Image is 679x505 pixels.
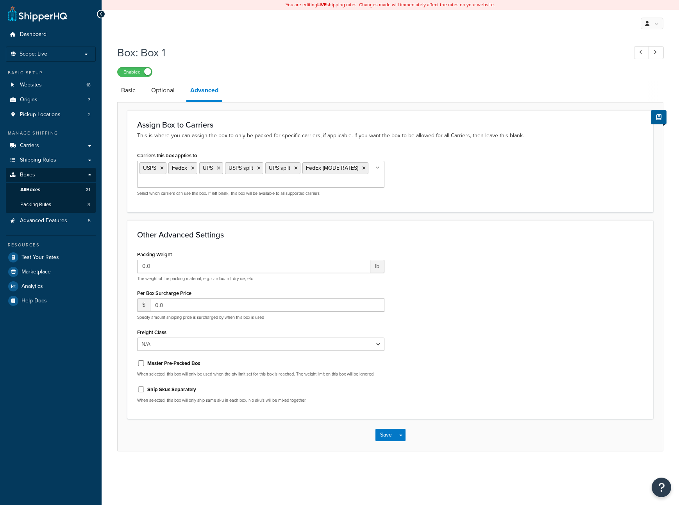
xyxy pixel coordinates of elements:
[137,153,197,158] label: Carriers this box applies to
[88,217,91,224] span: 5
[20,142,39,149] span: Carriers
[86,187,90,193] span: 21
[147,360,200,367] label: Master Pre-Packed Box
[20,172,35,178] span: Boxes
[137,290,191,296] label: Per Box Surcharge Price
[20,111,61,118] span: Pickup Locations
[6,93,96,107] li: Origins
[88,201,90,208] span: 3
[651,110,666,124] button: Show Help Docs
[6,198,96,212] a: Packing Rules3
[137,230,643,239] h3: Other Advanced Settings
[20,82,42,88] span: Websites
[21,254,59,261] span: Test Your Rates
[20,31,46,38] span: Dashboard
[6,78,96,92] a: Websites18
[137,190,384,196] p: Select which carriers can use this box. If left blank, this box will be available to all supporte...
[306,164,358,172] span: FedEx (MODE RATES)
[6,279,96,293] a: Analytics
[6,294,96,308] a: Help Docs
[6,93,96,107] a: Origins3
[6,138,96,153] a: Carriers
[21,283,43,290] span: Analytics
[6,78,96,92] li: Websites
[6,214,96,228] a: Advanced Features5
[137,131,643,140] p: This is where you can assign the box to only be packed for specific carriers, if applicable. If y...
[137,315,384,320] p: Specify amount shipping price is surcharged by when this box is used
[203,164,213,172] span: UPS
[143,164,156,172] span: USPS
[137,276,384,282] p: The weight of the packing material, e.g. cardboard, dry ice, etc
[6,242,96,248] div: Resources
[6,183,96,197] a: AllBoxes21
[137,252,172,257] label: Packing Weight
[20,187,40,193] span: All Boxes
[6,70,96,76] div: Basic Setup
[6,27,96,42] a: Dashboard
[172,164,187,172] span: FedEx
[6,108,96,122] a: Pickup Locations2
[21,298,47,304] span: Help Docs
[6,265,96,279] a: Marketplace
[137,371,384,377] p: When selected, this box will only be used when the qty limit set for this box is reached. The wei...
[118,67,152,77] label: Enabled
[20,157,56,164] span: Shipping Rules
[20,217,67,224] span: Advanced Features
[88,111,91,118] span: 2
[21,269,51,275] span: Marketplace
[20,97,38,103] span: Origins
[375,429,397,441] button: Save
[370,260,384,273] span: lb
[6,168,96,182] a: Boxes
[88,97,91,103] span: 3
[269,164,290,172] span: UPS split
[137,298,150,312] span: $
[6,168,96,212] li: Boxes
[20,201,51,208] span: Packing Rules
[137,120,643,129] h3: Assign Box to Carriers
[652,478,671,497] button: Open Resource Center
[186,81,222,102] a: Advanced
[6,130,96,137] div: Manage Shipping
[6,250,96,264] a: Test Your Rates
[117,45,620,60] h1: Box: Box 1
[20,51,47,58] span: Scope: Live
[6,214,96,228] li: Advanced Features
[6,153,96,167] a: Shipping Rules
[634,46,649,59] a: Previous Record
[6,198,96,212] li: Packing Rules
[137,397,384,403] p: When selected, this box will only ship same sku in each box. No sku's will be mixed together.
[649,46,664,59] a: Next Record
[6,108,96,122] li: Pickup Locations
[317,1,327,8] b: LIVE
[86,82,91,88] span: 18
[147,386,196,393] label: Ship Skus Separately
[117,81,139,100] a: Basic
[137,329,166,335] label: Freight Class
[229,164,253,172] span: USPS split
[147,81,179,100] a: Optional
